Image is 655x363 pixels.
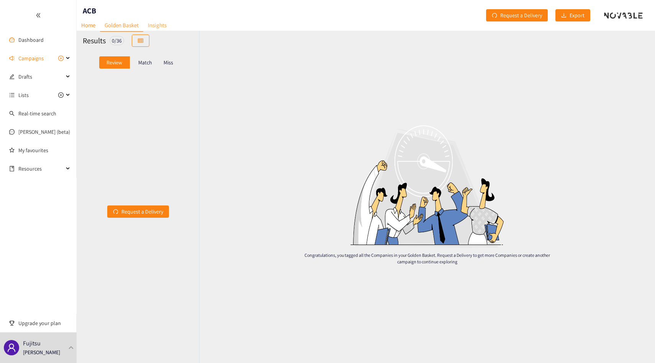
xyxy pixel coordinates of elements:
[36,13,41,18] span: double-left
[295,252,559,265] p: Congratulations, you tagged all the Companies in your Golden Basket. Request a Delivery to get mo...
[77,19,100,31] a: Home
[18,87,29,103] span: Lists
[9,166,15,171] span: book
[107,205,169,218] button: redoRequest a Delivery
[18,143,70,158] a: My favourites
[164,59,173,66] p: Miss
[138,38,143,44] span: table
[58,56,64,61] span: plus-circle
[18,128,70,135] a: [PERSON_NAME] (beta)
[486,9,548,21] button: redoRequest a Delivery
[527,280,655,363] div: Widget de chat
[113,209,118,215] span: redo
[143,19,171,31] a: Insights
[138,59,152,66] p: Match
[110,36,124,45] div: 0 / 36
[500,11,542,20] span: Request a Delivery
[9,92,15,98] span: unordered-list
[570,11,585,20] span: Export
[18,110,56,117] a: Real-time search
[7,343,16,352] span: user
[561,13,567,19] span: download
[18,36,44,43] a: Dashboard
[100,19,143,32] a: Golden Basket
[527,280,655,363] iframe: Chat Widget
[23,338,41,348] p: Fujitsu
[9,74,15,79] span: edit
[18,161,64,176] span: Resources
[555,9,590,21] button: downloadExport
[9,320,15,326] span: trophy
[23,348,60,356] p: [PERSON_NAME]
[132,34,149,47] button: table
[9,56,15,61] span: sound
[18,51,44,66] span: Campaigns
[492,13,497,19] span: redo
[106,59,122,66] p: Review
[18,315,70,331] span: Upgrade your plan
[18,69,64,84] span: Drafts
[83,35,106,46] h2: Results
[83,5,96,16] h1: ACB
[58,92,64,98] span: plus-circle
[121,207,163,216] span: Request a Delivery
